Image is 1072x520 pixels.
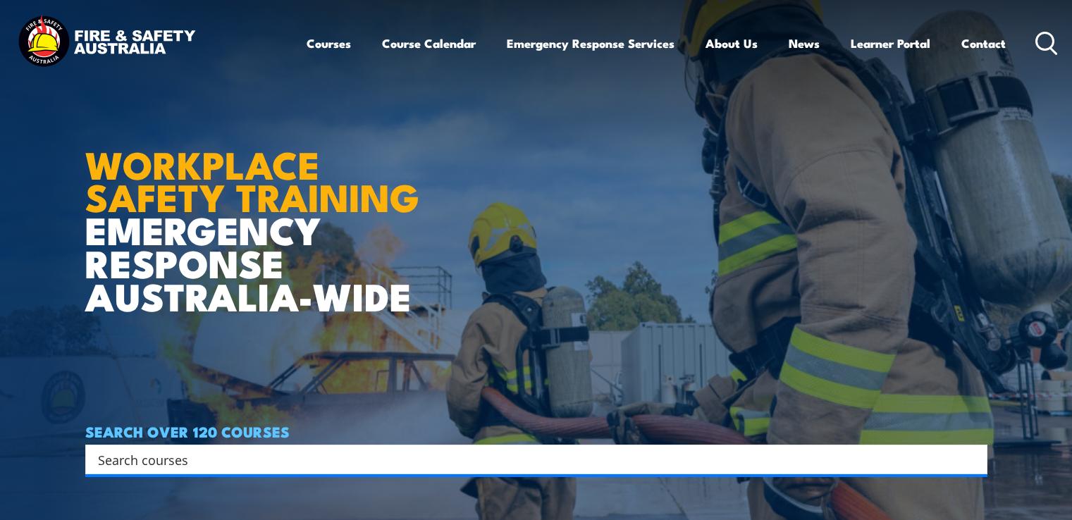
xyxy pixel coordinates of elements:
[101,450,959,469] form: Search form
[382,25,476,62] a: Course Calendar
[706,25,758,62] a: About Us
[85,423,987,439] h4: SEARCH OVER 120 COURSES
[307,25,351,62] a: Courses
[789,25,820,62] a: News
[961,25,1006,62] a: Contact
[963,450,982,469] button: Search magnifier button
[851,25,930,62] a: Learner Portal
[85,112,430,312] h1: EMERGENCY RESPONSE AUSTRALIA-WIDE
[98,449,956,470] input: Search input
[85,134,419,225] strong: WORKPLACE SAFETY TRAINING
[507,25,674,62] a: Emergency Response Services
